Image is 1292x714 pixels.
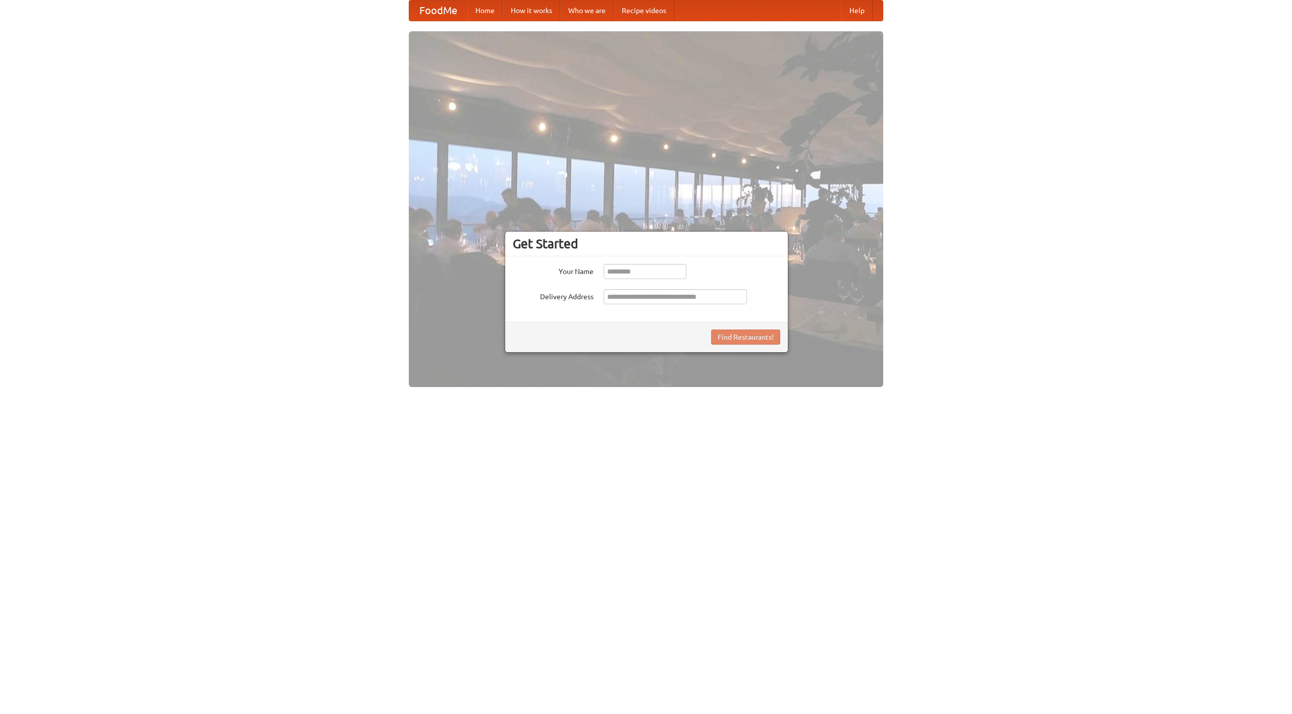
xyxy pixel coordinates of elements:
label: Your Name [513,264,594,277]
label: Delivery Address [513,289,594,302]
a: Home [467,1,503,21]
a: Help [841,1,873,21]
a: How it works [503,1,560,21]
a: Recipe videos [614,1,674,21]
h3: Get Started [513,236,780,251]
a: FoodMe [409,1,467,21]
button: Find Restaurants! [711,329,780,345]
a: Who we are [560,1,614,21]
